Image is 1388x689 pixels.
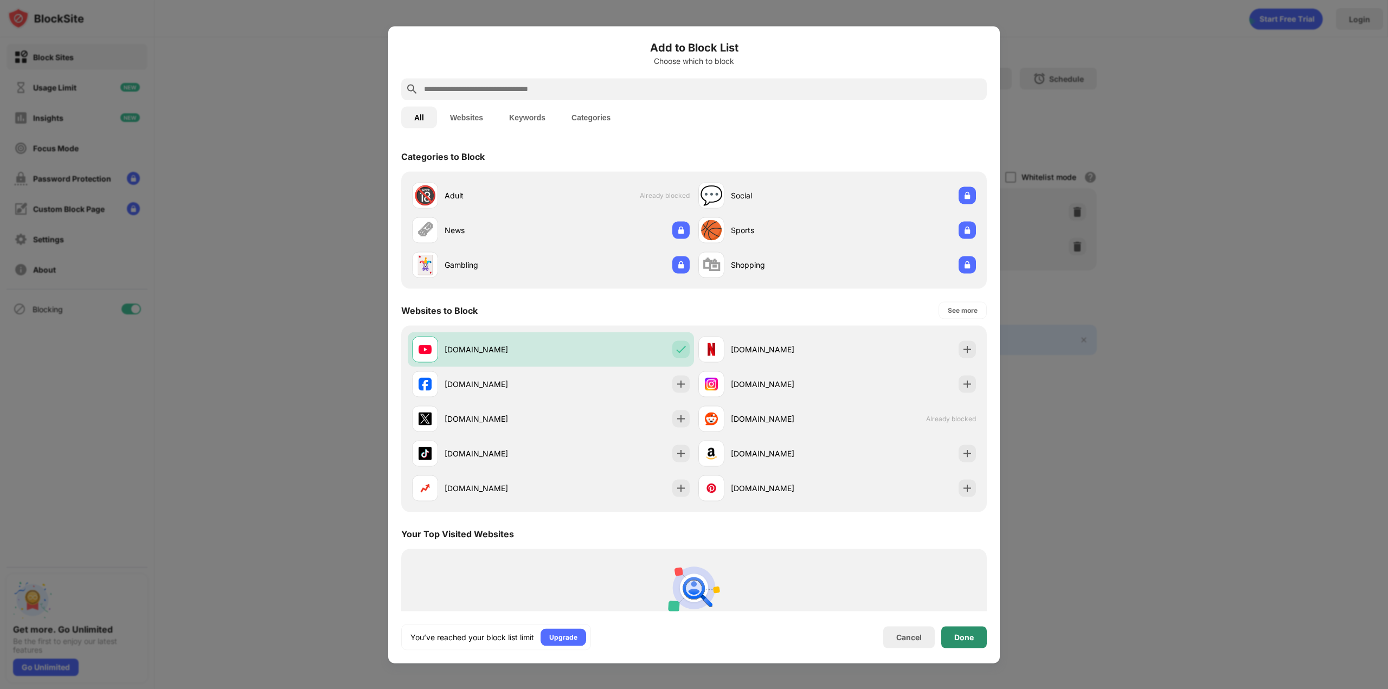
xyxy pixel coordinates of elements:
[702,254,721,276] div: 🛍
[416,219,434,241] div: 🗞
[896,633,922,642] div: Cancel
[445,482,551,494] div: [DOMAIN_NAME]
[549,632,577,642] div: Upgrade
[445,413,551,424] div: [DOMAIN_NAME]
[445,190,551,201] div: Adult
[731,448,837,459] div: [DOMAIN_NAME]
[731,482,837,494] div: [DOMAIN_NAME]
[705,377,718,390] img: favicons
[401,56,987,65] div: Choose which to block
[705,481,718,494] img: favicons
[419,447,432,460] img: favicons
[705,343,718,356] img: favicons
[445,448,551,459] div: [DOMAIN_NAME]
[731,413,837,424] div: [DOMAIN_NAME]
[948,305,978,315] div: See more
[445,224,551,236] div: News
[401,528,514,539] div: Your Top Visited Websites
[414,184,436,207] div: 🔞
[419,343,432,356] img: favicons
[419,481,432,494] img: favicons
[401,151,485,162] div: Categories to Block
[700,219,723,241] div: 🏀
[445,259,551,271] div: Gambling
[414,254,436,276] div: 🃏
[558,106,624,128] button: Categories
[410,632,534,642] div: You’ve reached your block list limit
[445,378,551,390] div: [DOMAIN_NAME]
[731,259,837,271] div: Shopping
[700,184,723,207] div: 💬
[445,344,551,355] div: [DOMAIN_NAME]
[401,305,478,315] div: Websites to Block
[401,106,437,128] button: All
[926,415,976,423] span: Already blocked
[731,344,837,355] div: [DOMAIN_NAME]
[731,190,837,201] div: Social
[705,447,718,460] img: favicons
[419,412,432,425] img: favicons
[731,378,837,390] div: [DOMAIN_NAME]
[954,633,974,641] div: Done
[406,82,419,95] img: search.svg
[731,224,837,236] div: Sports
[401,39,987,55] h6: Add to Block List
[496,106,558,128] button: Keywords
[419,377,432,390] img: favicons
[668,562,720,614] img: personal-suggestions.svg
[640,191,690,199] span: Already blocked
[437,106,496,128] button: Websites
[705,412,718,425] img: favicons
